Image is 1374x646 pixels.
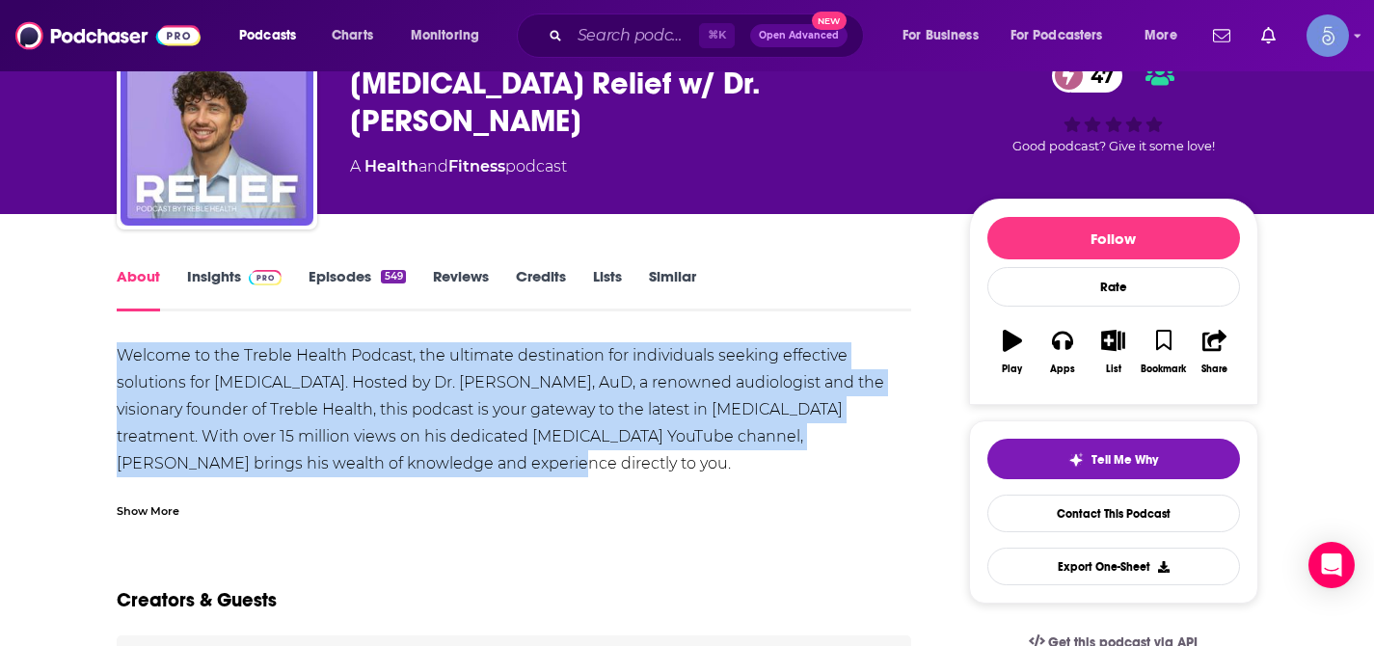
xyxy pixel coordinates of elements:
span: Good podcast? Give it some love! [1012,139,1215,153]
div: Search podcasts, credits, & more... [535,13,882,58]
div: Bookmark [1141,363,1186,375]
span: ⌘ K [699,23,735,48]
span: and [418,157,448,175]
span: Logged in as Spiral5-G1 [1307,14,1349,57]
button: open menu [226,20,321,51]
div: 47Good podcast? Give it some love! [969,46,1258,166]
div: Play [1002,363,1022,375]
button: Export One-Sheet [987,548,1240,585]
a: Fitness [448,157,505,175]
button: open menu [889,20,1003,51]
img: User Profile [1307,14,1349,57]
img: Podchaser Pro [249,270,283,285]
img: Podchaser - Follow, Share and Rate Podcasts [15,17,201,54]
span: For Podcasters [1010,22,1103,49]
button: Open AdvancedNew [750,24,848,47]
img: Tinnitus Relief w/ Dr. Ben Thompson [121,33,313,226]
button: Bookmark [1139,317,1189,387]
span: Monitoring [411,22,479,49]
a: Charts [319,20,385,51]
a: About [117,267,160,311]
button: Show profile menu [1307,14,1349,57]
div: List [1106,363,1121,375]
button: List [1088,317,1138,387]
a: Health [364,157,418,175]
span: Podcasts [239,22,296,49]
button: open menu [998,20,1131,51]
a: Similar [649,267,696,311]
span: New [812,12,847,30]
span: Tell Me Why [1091,452,1158,468]
button: open menu [397,20,504,51]
a: Reviews [433,267,489,311]
div: Open Intercom Messenger [1308,542,1355,588]
h2: Creators & Guests [117,588,277,612]
div: A podcast [350,155,567,178]
button: tell me why sparkleTell Me Why [987,439,1240,479]
input: Search podcasts, credits, & more... [570,20,699,51]
img: tell me why sparkle [1068,452,1084,468]
a: Contact This Podcast [987,495,1240,532]
span: For Business [903,22,979,49]
a: Show notifications dropdown [1253,19,1283,52]
div: 549 [381,270,405,283]
button: open menu [1131,20,1201,51]
button: Apps [1037,317,1088,387]
span: Open Advanced [759,31,839,40]
button: Play [987,317,1037,387]
div: Rate [987,267,1240,307]
span: More [1145,22,1177,49]
span: 47 [1071,59,1123,93]
a: Show notifications dropdown [1205,19,1238,52]
button: Share [1189,317,1239,387]
div: Apps [1050,363,1075,375]
span: Charts [332,22,373,49]
a: Episodes549 [309,267,405,311]
div: Share [1201,363,1227,375]
a: Credits [516,267,566,311]
a: 47 [1052,59,1123,93]
button: Follow [987,217,1240,259]
a: Lists [593,267,622,311]
a: InsightsPodchaser Pro [187,267,283,311]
